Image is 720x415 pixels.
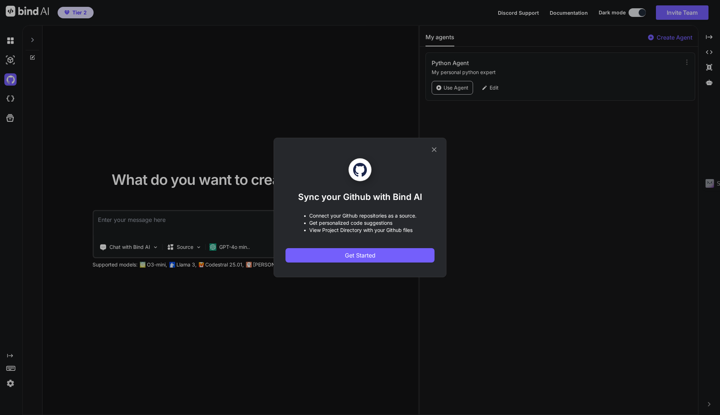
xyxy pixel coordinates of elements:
p: • Connect your Github repositories as a source. [303,212,417,219]
h1: Sync your Github with Bind AI [298,191,422,203]
button: Get Started [285,248,435,263]
p: • View Project Directory with your Github files [303,227,417,234]
span: Get Started [345,251,375,260]
p: • Get personalized code suggestions [303,219,417,227]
